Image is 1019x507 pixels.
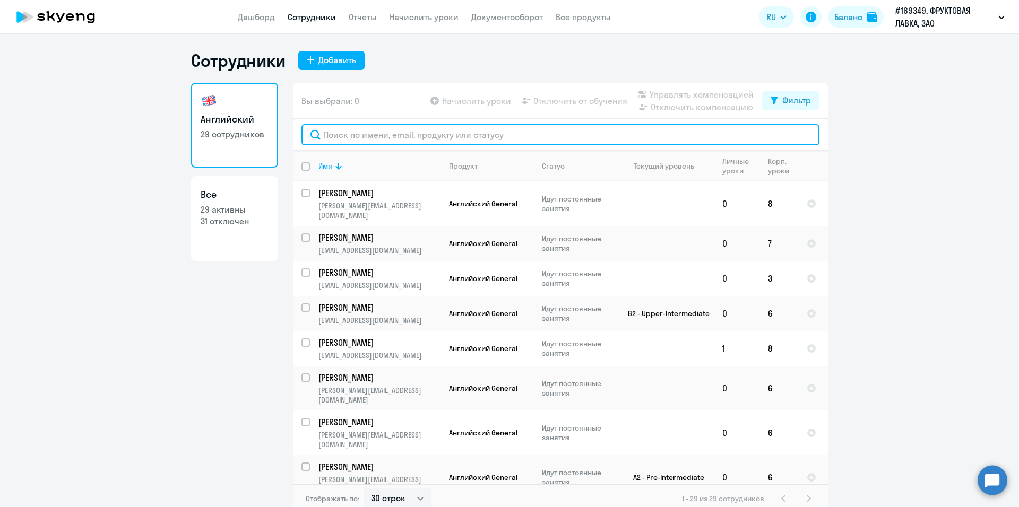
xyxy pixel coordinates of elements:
[542,269,615,288] p: Идут постоянные занятия
[318,302,440,313] a: [PERSON_NAME]
[318,281,440,290] p: [EMAIL_ADDRESS][DOMAIN_NAME]
[542,423,615,442] p: Идут постоянные занятия
[318,246,440,255] p: [EMAIL_ADDRESS][DOMAIN_NAME]
[542,339,615,358] p: Идут постоянные занятия
[318,416,438,428] p: [PERSON_NAME]
[615,455,714,500] td: A2 - Pre-Intermediate
[318,372,438,383] p: [PERSON_NAME]
[318,316,440,325] p: [EMAIL_ADDRESS][DOMAIN_NAME]
[318,187,440,199] a: [PERSON_NAME]
[759,455,798,500] td: 6
[714,226,759,261] td: 0
[449,309,517,318] span: Английский General
[318,54,356,66] div: Добавить
[759,366,798,410] td: 6
[201,188,269,202] h3: Все
[318,161,332,171] div: Имя
[318,267,438,278] p: [PERSON_NAME]
[318,302,438,313] p: [PERSON_NAME]
[318,461,440,473] a: [PERSON_NAME]
[556,12,611,22] a: Все продукты
[318,416,440,428] a: [PERSON_NAME]
[318,161,440,171] div: Имя
[834,11,862,23] div: Баланс
[191,50,286,71] h1: Сотрудники
[714,410,759,455] td: 0
[238,12,275,22] a: Дашборд
[288,12,336,22] a: Сотрудники
[318,337,438,348] p: [PERSON_NAME]
[714,331,759,366] td: 1
[201,128,269,140] p: 29 сотрудников
[722,156,752,176] div: Личные уроки
[542,161,565,171] div: Статус
[542,379,615,398] p: Идут постоянные занятия
[318,187,438,199] p: [PERSON_NAME]
[449,383,517,393] span: Английский General
[759,261,798,296] td: 3
[471,12,543,22] a: Документооборот
[318,232,440,243] a: [PERSON_NAME]
[318,430,440,449] p: [PERSON_NAME][EMAIL_ADDRESS][DOMAIN_NAME]
[768,156,791,176] div: Корп. уроки
[318,386,440,405] p: [PERSON_NAME][EMAIL_ADDRESS][DOMAIN_NAME]
[762,91,819,110] button: Фильтр
[766,11,776,23] span: RU
[191,176,278,261] a: Все29 активны31 отключен
[682,494,764,503] span: 1 - 29 из 29 сотрудников
[714,296,759,331] td: 0
[318,337,440,348] a: [PERSON_NAME]
[201,204,269,215] p: 29 активны
[191,83,278,168] a: Английский29 сотрудников
[624,161,713,171] div: Текущий уровень
[318,351,440,360] p: [EMAIL_ADDRESS][DOMAIN_NAME]
[542,161,615,171] div: Статус
[201,92,218,109] img: english
[449,199,517,208] span: Английский General
[449,344,517,353] span: Английский General
[759,181,798,226] td: 8
[390,12,459,22] a: Начислить уроки
[714,261,759,296] td: 0
[301,94,359,107] span: Вы выбрали: 0
[318,232,438,243] p: [PERSON_NAME]
[318,201,440,220] p: [PERSON_NAME][EMAIL_ADDRESS][DOMAIN_NAME]
[714,366,759,410] td: 0
[449,274,517,283] span: Английский General
[890,4,1010,30] button: #169349, ФРУКТОВАЯ ЛАВКА, ЗАО
[318,461,438,473] p: [PERSON_NAME]
[449,161,478,171] div: Продукт
[449,239,517,248] span: Английский General
[542,234,615,253] p: Идут постоянные занятия
[759,331,798,366] td: 8
[318,475,440,494] p: [PERSON_NAME][EMAIL_ADDRESS][DOMAIN_NAME]
[542,304,615,323] p: Идут постоянные занятия
[298,51,365,70] button: Добавить
[867,12,877,22] img: balance
[759,6,794,28] button: RU
[714,181,759,226] td: 0
[615,296,714,331] td: B2 - Upper-Intermediate
[768,156,798,176] div: Корп. уроки
[895,4,994,30] p: #169349, ФРУКТОВАЯ ЛАВКА, ЗАО
[201,215,269,227] p: 31 отключен
[306,494,359,503] span: Отображать по:
[722,156,759,176] div: Личные уроки
[449,473,517,482] span: Английский General
[301,124,819,145] input: Поиск по имени, email, продукту или статусу
[759,296,798,331] td: 6
[634,161,694,171] div: Текущий уровень
[542,194,615,213] p: Идут постоянные занятия
[349,12,377,22] a: Отчеты
[449,161,533,171] div: Продукт
[759,226,798,261] td: 7
[759,410,798,455] td: 6
[542,468,615,487] p: Идут постоянные занятия
[828,6,884,28] button: Балансbalance
[318,372,440,383] a: [PERSON_NAME]
[782,94,811,107] div: Фильтр
[714,455,759,500] td: 0
[318,267,440,278] a: [PERSON_NAME]
[201,112,269,126] h3: Английский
